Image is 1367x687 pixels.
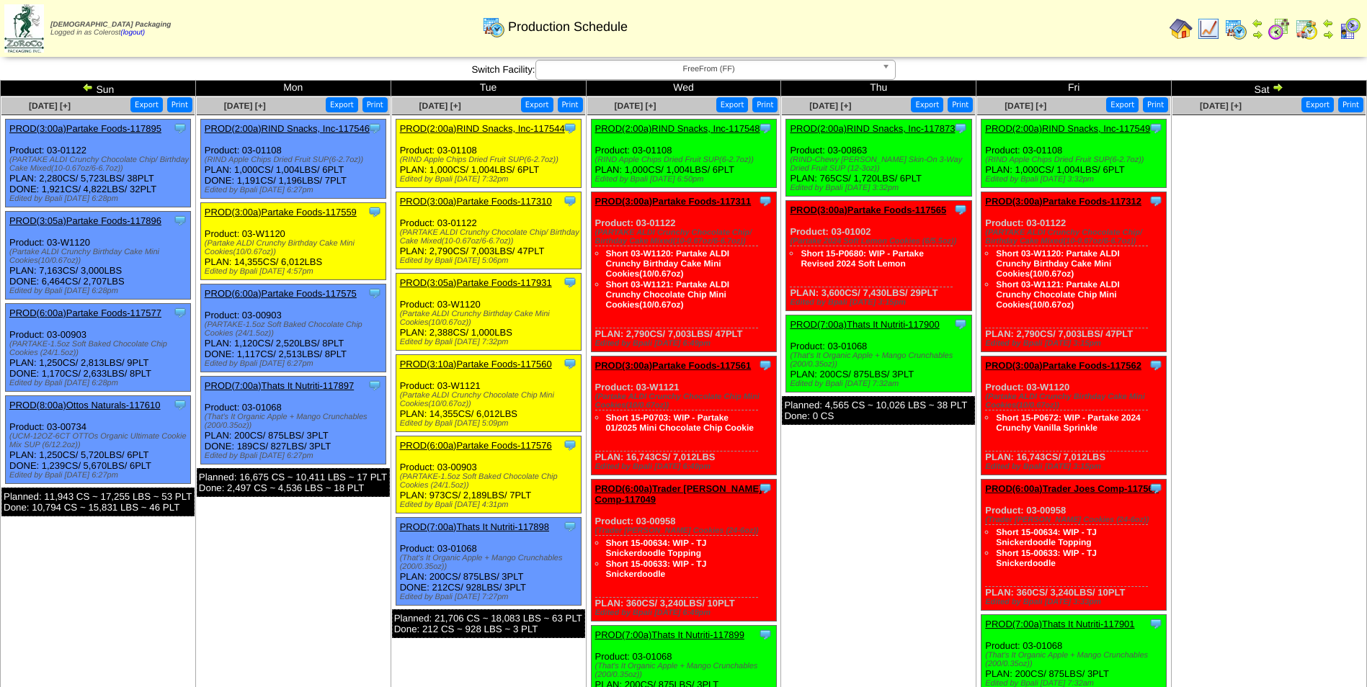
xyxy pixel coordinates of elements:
img: Tooltip [563,519,577,534]
button: Export [1301,97,1334,112]
img: calendarprod.gif [482,15,505,38]
div: Product: 03-01068 PLAN: 200CS / 875LBS / 3PLT DONE: 212CS / 928LBS / 3PLT [396,518,581,606]
img: Tooltip [563,356,577,371]
div: Edited by Bpali [DATE] 3:15pm [985,462,1166,471]
img: Tooltip [173,213,187,228]
img: Tooltip [173,305,187,320]
img: calendarcustomer.gif [1338,17,1361,40]
button: Export [130,97,163,112]
img: Tooltip [1149,121,1163,135]
div: Product: 03-W1121 PLAN: 16,743CS / 7,012LBS [591,356,776,475]
a: PROD(3:00a)Partake Foods-117562 [985,360,1141,371]
div: Edited by Bpali [DATE] 6:28pm [9,379,190,387]
div: Product: 03-00958 PLAN: 360CS / 3,240LBS / 10PLT [591,480,776,621]
img: calendarprod.gif [1224,17,1247,40]
div: Edited by Bpali [DATE] 7:27pm [400,593,581,601]
a: Short 03-W1121: Partake ALDI Crunchy Chocolate Chip Mini Cookies(10/0.67oz) [996,279,1120,310]
div: Edited by Bpali [DATE] 6:49pm [595,339,776,348]
div: Planned: 16,675 CS ~ 10,411 LBS ~ 17 PLT Done: 2,497 CS ~ 4,536 LBS ~ 18 PLT [197,468,390,497]
td: Thu [781,81,976,96]
a: [DATE] [+] [614,101,656,111]
div: (Partake 2024 Soft Lemon Cookies (6/5.5oz)) [790,237,971,246]
div: Edited by Bpali [DATE] 6:27pm [205,186,386,194]
div: Product: 03-01122 PLAN: 2,790CS / 7,003LBS / 47PLT [981,192,1167,352]
td: Mon [195,81,391,96]
div: Product: 03-W1121 PLAN: 14,355CS / 6,012LBS [396,355,581,432]
a: PROD(3:00a)Partake Foods-117312 [985,196,1141,207]
a: PROD(3:00a)Partake Foods-117310 [400,196,552,207]
td: Tue [391,81,586,96]
div: Edited by Bpali [DATE] 7:32pm [400,338,581,346]
img: arrowright.gif [1252,29,1263,40]
div: (RIND Apple Chips Dried Fruit SUP(6-2.7oz)) [985,156,1166,164]
div: Edited by Bpali [DATE] 3:32pm [985,175,1166,184]
a: [DATE] [+] [809,101,851,111]
img: arrowleft.gif [82,81,94,93]
div: (That's It Organic Apple + Mango Crunchables (200/0.35oz)) [205,413,386,430]
td: Wed [586,81,781,96]
span: Production Schedule [508,19,628,35]
img: home.gif [1170,17,1193,40]
img: Tooltip [563,438,577,452]
span: FreeFrom (FF) [542,60,876,78]
td: Sat [1172,81,1367,96]
button: Export [326,97,358,112]
button: Print [558,97,583,112]
div: Product: 03-00903 PLAN: 1,250CS / 2,813LBS / 9PLT DONE: 1,170CS / 2,633LBS / 8PLT [6,304,191,392]
img: Tooltip [368,378,382,392]
a: (logout) [120,29,145,37]
div: Edited by Bpali [DATE] 6:27pm [205,359,386,368]
a: [DATE] [+] [1005,101,1046,111]
div: Product: 03-01108 PLAN: 1,000CS / 1,004LBS / 6PLT DONE: 1,191CS / 1,196LBS / 7PLT [200,120,386,199]
a: Short 03-W1121: Partake ALDI Crunchy Chocolate Chip Mini Cookies(10/0.67oz) [606,279,730,310]
div: (PARTAKE ALDI Crunchy Chocolate Chip/ Birthday Cake Mixed(10-0.67oz/6-6.7oz)) [9,156,190,173]
div: (RIND-Chewy [PERSON_NAME] Skin-On 3-Way Dried Fruit SUP (12-3oz)) [790,156,971,173]
img: Tooltip [563,194,577,208]
a: PROD(3:10a)Partake Foods-117560 [400,359,552,369]
a: [DATE] [+] [224,101,266,111]
div: (PARTAKE ALDI Crunchy Chocolate Chip/ Birthday Cake Mixed(10-0.67oz/6-6.7oz)) [985,228,1166,246]
button: Print [948,97,973,112]
img: arrowright.gif [1272,81,1283,93]
div: (PARTAKE ALDI Crunchy Chocolate Chip/ Birthday Cake Mixed(10-0.67oz/6-6.7oz)) [400,228,581,246]
div: Product: 03-01108 PLAN: 1,000CS / 1,004LBS / 6PLT [591,120,776,188]
a: Short 15-P0680: WIP - Partake Revised 2024 Soft Lemon [801,248,924,269]
img: Tooltip [758,358,772,372]
div: (Trader [PERSON_NAME] Cookies (24-6oz)) [985,516,1166,524]
div: Edited by Bpali [DATE] 7:32am [790,380,971,388]
div: Product: 03-01108 PLAN: 1,000CS / 1,004LBS / 6PLT [981,120,1167,188]
td: Fri [976,81,1172,96]
div: Product: 03-01108 PLAN: 1,000CS / 1,004LBS / 6PLT [396,120,581,188]
img: Tooltip [758,121,772,135]
img: Tooltip [1149,358,1163,372]
button: Print [1143,97,1168,112]
a: Short 03-W1120: Partake ALDI Crunchy Birthday Cake Mini Cookies(10/0.67oz) [606,248,730,279]
img: Tooltip [563,275,577,289]
img: Tooltip [368,121,382,135]
div: Product: 03-W1120 PLAN: 16,743CS / 7,012LBS [981,356,1167,475]
button: Print [167,97,192,112]
div: (PARTAKE-1.5oz Soft Baked Chocolate Chip Cookies (24/1.5oz)) [9,340,190,357]
a: PROD(2:00a)RIND Snacks, Inc-117873 [790,123,955,134]
a: Short 03-W1120: Partake ALDI Crunchy Birthday Cake Mini Cookies(10/0.67oz) [996,248,1120,279]
a: PROD(2:00a)RIND Snacks, Inc-117546 [205,123,370,134]
div: Edited by Bpali [DATE] 3:32pm [790,184,971,192]
img: Tooltip [953,202,968,217]
img: Tooltip [563,121,577,135]
div: Edited by Bpali [DATE] 3:33pm [985,598,1166,606]
a: Short 15-00633: WIP - TJ Snickerdoodle [996,548,1097,568]
div: (That's It Organic Apple + Mango Crunchables (200/0.35oz)) [400,554,581,571]
div: (That's It Organic Apple + Mango Crunchables (200/0.35oz)) [985,651,1166,668]
div: Edited by Bpali [DATE] 3:15pm [790,298,971,307]
div: (UCM-12OZ-6CT OTTOs Organic Ultimate Cookie Mix SUP (6/12.2oz)) [9,432,190,449]
img: arrowleft.gif [1322,17,1334,29]
a: Short 15-P0672: WIP - Partake 2024 Crunchy Vanilla Sprinkle [996,413,1141,433]
img: arrowright.gif [1322,29,1334,40]
img: Tooltip [1149,481,1163,495]
img: Tooltip [758,481,772,495]
span: [DATE] [+] [29,101,71,111]
a: PROD(6:00a)Trader [PERSON_NAME] Comp-117049 [595,483,762,505]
